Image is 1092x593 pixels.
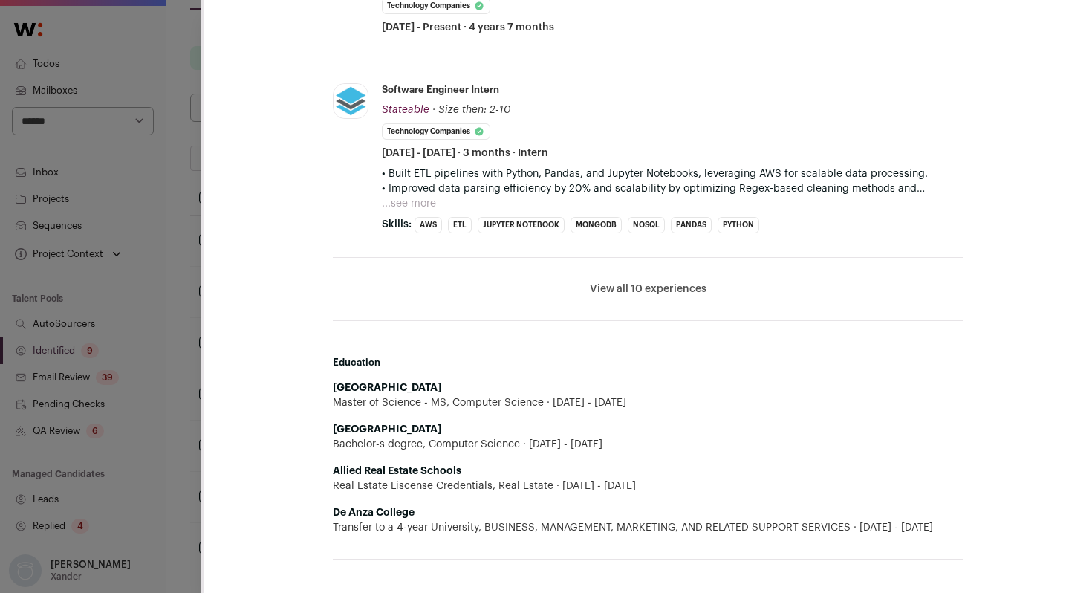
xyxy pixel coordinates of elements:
[415,217,442,233] li: AWS
[571,217,622,233] li: MongoDB
[333,466,461,476] strong: Allied Real Estate Schools
[382,105,429,115] span: Stateable
[382,196,436,211] button: ...see more
[671,217,712,233] li: Pandas
[333,383,441,393] strong: [GEOGRAPHIC_DATA]
[382,146,548,161] span: [DATE] - [DATE] · 3 months · Intern
[333,508,415,518] strong: De Anza College
[382,83,499,97] div: Software Engineer Intern
[333,424,441,435] strong: [GEOGRAPHIC_DATA]
[382,217,412,232] span: Skills:
[333,437,963,452] div: Bachelor-s degree, Computer Science
[851,520,933,535] span: [DATE] - [DATE]
[333,395,963,410] div: Master of Science - MS, Computer Science
[333,479,963,493] div: Real Estate Liscense Credentials, Real Estate
[590,282,706,296] button: View all 10 experiences
[382,166,963,196] p: • Built ETL pipelines with Python, Pandas, and Jupyter Notebooks, leveraging AWS for scalable dat...
[718,217,759,233] li: Python
[553,479,636,493] span: [DATE] - [DATE]
[520,437,602,452] span: [DATE] - [DATE]
[628,217,665,233] li: NoSQL
[448,217,472,233] li: ETL
[478,217,565,233] li: Jupyter Notebook
[333,357,963,369] h2: Education
[333,520,963,535] div: Transfer to a 4-year University, BUSINESS, MANAGEMENT, MARKETING, AND RELATED SUPPORT SERVICES
[382,123,490,140] li: Technology Companies
[382,20,554,35] span: [DATE] - Present · 4 years 7 months
[432,105,511,115] span: · Size then: 2-10
[334,84,368,118] img: b058556ee5172d20ca35aba3ff9120ba90bda284f324b7e1561e173df91a641d.jpg
[544,395,626,410] span: [DATE] - [DATE]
